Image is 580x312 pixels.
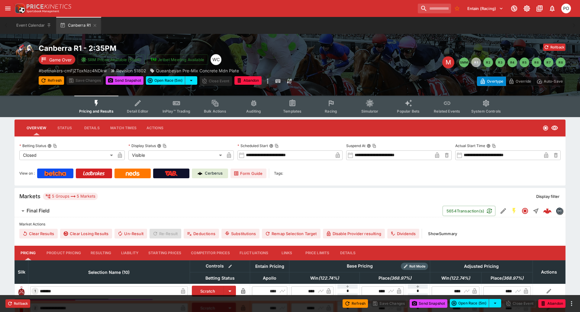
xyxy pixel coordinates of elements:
button: R2 [483,57,493,67]
p: Cerberus [205,170,223,176]
svg: Visible [551,124,558,132]
button: R6 [532,57,541,67]
button: Display filter [533,192,563,201]
button: Clear Losing Results [60,229,112,238]
button: R3 [495,57,505,67]
button: select merge strategy [489,299,501,307]
button: Actions [141,121,169,135]
button: Status [51,121,78,135]
span: Win(122.74%) [304,274,346,282]
button: Disable Provider resulting [323,229,385,238]
img: betmakers [556,208,563,214]
button: Starting Prices [143,246,186,260]
button: Pricing [14,246,42,260]
span: Re-Result [150,229,181,238]
a: Cerberus [192,169,228,178]
p: Betting Status [19,143,46,148]
img: Neds [126,171,139,176]
button: Substitutions [221,229,259,238]
button: R8 [556,57,565,67]
button: Rollback [543,44,565,51]
label: Market Actions [19,220,561,229]
span: System Controls [471,109,501,113]
button: Closed [520,205,530,216]
button: Scheduled StartCopy To Clipboard [269,144,273,148]
label: View on : [19,169,35,178]
button: Jetbet Meeting Available [147,54,208,65]
button: Copy To Clipboard [163,144,167,148]
svg: Closed [521,207,529,215]
button: R1 [471,57,481,67]
span: Templates [283,109,301,113]
em: ( 368.97 %) [390,274,411,282]
button: Open Race (5m) [146,76,185,85]
button: Competitor Prices [186,246,235,260]
div: Closed [19,150,115,160]
span: Place(368.97%) [372,274,418,282]
button: SRM Prices Available (Top4) [78,54,145,65]
div: Queanbeyan Pre-Mix Concrete Mdn Plate [150,67,239,74]
span: Racing [325,109,337,113]
button: Canberra R1 [56,17,101,34]
span: Detail Editor [127,109,148,113]
button: Liability [116,246,143,260]
button: more [264,76,271,86]
button: SGM Enabled [509,205,520,216]
button: R5 [520,57,529,67]
img: jetbet-logo.svg [150,57,156,63]
img: PriceKinetics Logo [13,2,25,15]
p: Overtype [487,78,503,84]
button: more [568,300,575,307]
button: Abandon [234,76,262,85]
span: 1 [33,289,37,293]
button: Dividends [387,229,419,238]
button: Auto-Save [534,77,565,86]
button: Display StatusCopy To Clipboard [157,144,161,148]
button: Deductions [184,229,219,238]
button: No Bookmarks [452,4,462,13]
th: Actions [533,260,565,284]
button: Copy To Clipboard [275,144,279,148]
button: Details [334,246,361,260]
a: 7abcb975-8aa9-4a6c-a267-7be51f121912 [541,205,553,217]
p: Override [516,78,531,84]
div: Show/hide Price Roll mode configuration. [401,263,428,270]
th: Entain Pricing [250,260,289,272]
a: Form Guide [230,169,266,178]
div: 5 Groups 5 Markets [45,193,95,200]
span: Win(122.74%) [435,274,477,282]
label: Tags: [274,169,283,178]
div: Wyman Chen [211,54,221,65]
span: Place(368.97%) [484,274,530,282]
img: Cerberus [198,171,202,176]
span: Mark an event as closed and abandoned. [234,77,262,83]
p: Queanbeyan Pre-Mix Concrete Mdn Plate [156,67,239,74]
button: ShowSummary [424,229,461,238]
h6: Final Field [27,208,50,214]
button: Clear Results [19,229,58,238]
img: runner 1 [17,286,26,296]
span: Selection Name (10) [82,269,136,276]
button: Suspend AtCopy To Clipboard [367,144,371,148]
img: Betcha [44,171,66,176]
div: split button [146,76,197,85]
button: Remap Selection Target [262,229,321,238]
button: Refresh [39,76,64,85]
th: Silk [15,260,28,284]
button: Abandon [538,299,565,308]
button: Copy To Clipboard [372,144,376,148]
button: Override [506,77,534,86]
button: Toggle light/dark mode [521,3,532,14]
h5: Markets [19,193,40,200]
svg: Closed [543,125,549,131]
button: Match Times [105,121,141,135]
span: Bulk Actions [204,109,226,113]
div: Start From [477,77,565,86]
img: PriceKinetics [27,4,71,9]
div: Visible [128,150,224,160]
th: Apollo [250,272,289,284]
span: Popular Bets [397,109,420,113]
span: Un-Result [114,229,147,238]
em: ( 122.74 %) [318,274,339,282]
button: Overview [22,121,51,135]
